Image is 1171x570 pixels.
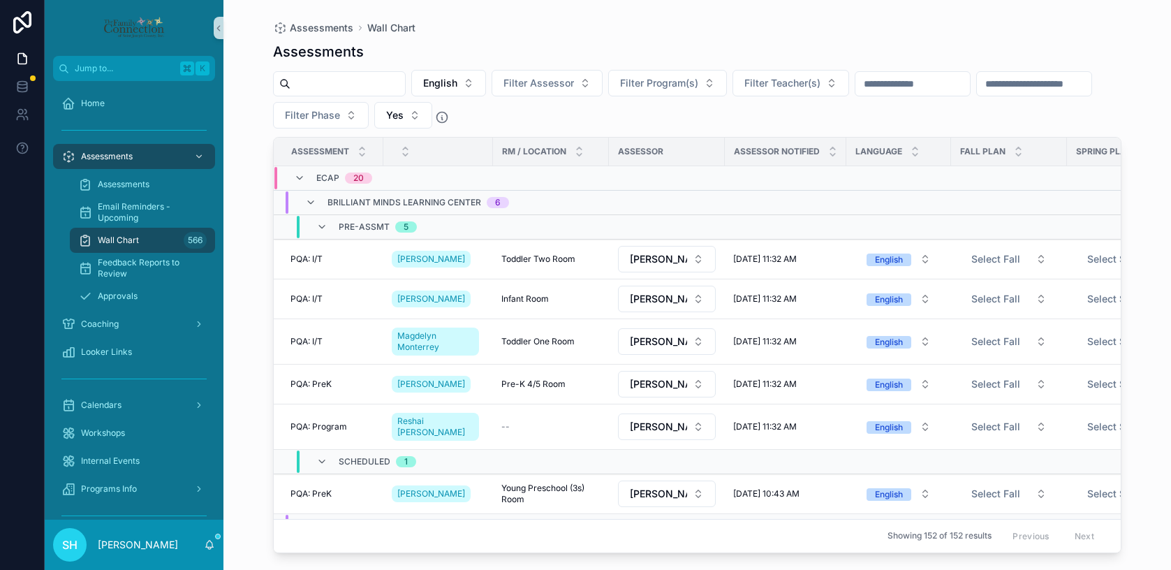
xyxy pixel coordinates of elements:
a: Select Button [855,481,943,507]
span: [PERSON_NAME] [397,379,465,390]
a: Assessments [273,21,353,35]
a: [DATE] 11:32 AM [733,336,838,347]
a: Toddler One Room [501,336,601,347]
a: Select Button [959,371,1059,397]
span: Select Spring [1087,252,1146,266]
a: Select Button [617,285,716,313]
a: Select Button [855,371,943,397]
a: Select Button [617,245,716,273]
a: PQA: PreK [290,488,375,499]
button: Select Button [492,70,603,96]
span: [DATE] 10:43 AM [733,488,800,499]
a: Select Button [959,414,1059,440]
span: Brilliant Minds Learning Center [327,197,481,208]
span: Select Fall [971,252,1020,266]
span: Select Fall [971,335,1020,349]
a: Reshai [PERSON_NAME] [392,410,485,444]
span: [DATE] 11:32 AM [733,254,797,265]
div: 5 [404,221,408,233]
span: Select Spring [1087,292,1146,306]
span: [DATE] 11:32 AM [733,336,797,347]
a: [DATE] 11:32 AM [733,293,838,305]
span: Toddler Two Room [501,254,575,265]
div: English [875,379,903,391]
span: Assessments [81,151,133,162]
a: Select Button [617,480,716,508]
span: Assessor Notified [734,146,820,157]
span: [DATE] 11:32 AM [733,293,797,305]
h1: Assessments [273,42,364,61]
a: PQA: PreK [290,379,375,390]
div: English [875,421,903,434]
button: Select Button [618,328,716,355]
span: Select Spring [1087,420,1146,434]
span: Approvals [98,291,138,302]
span: PQA: I/T [290,254,323,265]
a: Wall Chart566 [70,228,215,253]
span: Programs Info [81,483,137,495]
a: [DATE] 11:32 AM [733,379,838,390]
div: English [875,336,903,349]
a: Select Button [959,481,1059,507]
a: Looker Links [53,339,215,365]
p: [PERSON_NAME] [98,538,178,552]
span: Assessments [290,21,353,35]
button: Select Button [618,371,716,397]
button: Select Button [960,414,1058,439]
span: Scheduled [339,456,390,467]
a: Select Button [617,328,716,356]
span: Feedback Reports to Review [98,257,201,279]
a: Select Button [617,370,716,398]
span: Filter Teacher(s) [744,76,820,90]
a: Pre-K 4/5 Room [501,379,601,390]
button: Select Button [273,102,369,129]
a: Select Button [959,286,1059,312]
button: Select Button [855,481,942,506]
a: Magdelyn Monterrey [392,328,479,356]
button: Select Button [960,372,1058,397]
span: Internal Events [81,455,140,467]
span: Fall Plan [960,146,1006,157]
a: PQA: I/T [290,336,375,347]
a: Select Button [855,414,943,440]
span: Filter Phase [285,108,340,122]
span: Coaching [81,319,119,330]
a: PQA: I/T [290,254,375,265]
span: PQA: Program [290,421,347,432]
span: PQA: I/T [290,336,323,347]
a: [PERSON_NAME] [392,248,485,270]
a: Select Button [959,246,1059,272]
button: Select Button [618,246,716,272]
span: Spring Plan [1076,146,1133,157]
a: Wall Chart [367,21,415,35]
div: English [875,488,903,501]
a: [PERSON_NAME] [392,376,471,393]
span: Pre-K 4/5 Room [501,379,566,390]
span: Assessment [291,146,349,157]
span: Wall Chart [98,235,139,246]
button: Select Button [855,247,942,272]
button: Select Button [732,70,849,96]
span: Select Spring [1087,487,1146,501]
button: Jump to...K [53,56,215,81]
a: [DATE] 11:32 AM [733,254,838,265]
a: Assessments [70,172,215,197]
a: Internal Events [53,448,215,474]
button: Select Button [618,481,716,507]
span: [PERSON_NAME] [630,487,687,501]
button: Select Button [608,70,727,96]
button: Select Button [960,329,1058,354]
a: Select Button [617,413,716,441]
img: App logo [103,17,165,39]
span: Toddler One Room [501,336,575,347]
span: Filter Assessor [503,76,574,90]
span: Assessor [618,146,663,157]
span: English [423,76,457,90]
span: PQA: I/T [290,293,323,305]
span: Select Fall [971,487,1020,501]
button: Select Button [374,102,432,129]
div: scrollable content [45,81,223,520]
div: 566 [184,232,207,249]
a: Select Button [855,246,943,272]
